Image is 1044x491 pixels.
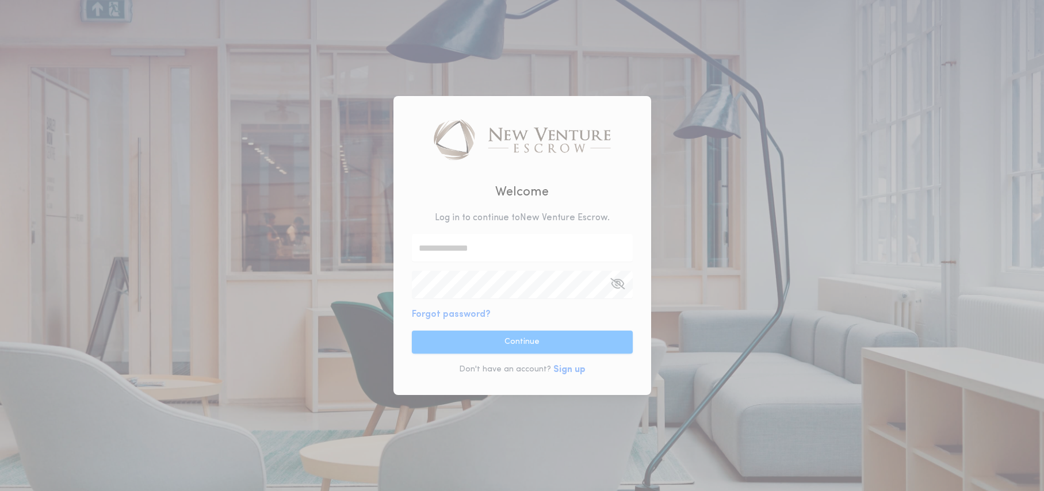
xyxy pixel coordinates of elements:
[434,119,610,159] img: logo
[495,183,549,202] h2: Welcome
[412,308,491,321] button: Forgot password?
[435,211,610,225] p: Log in to continue to New Venture Escrow .
[412,331,633,354] button: Continue
[459,364,551,375] p: Don't have an account?
[553,363,586,377] button: Sign up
